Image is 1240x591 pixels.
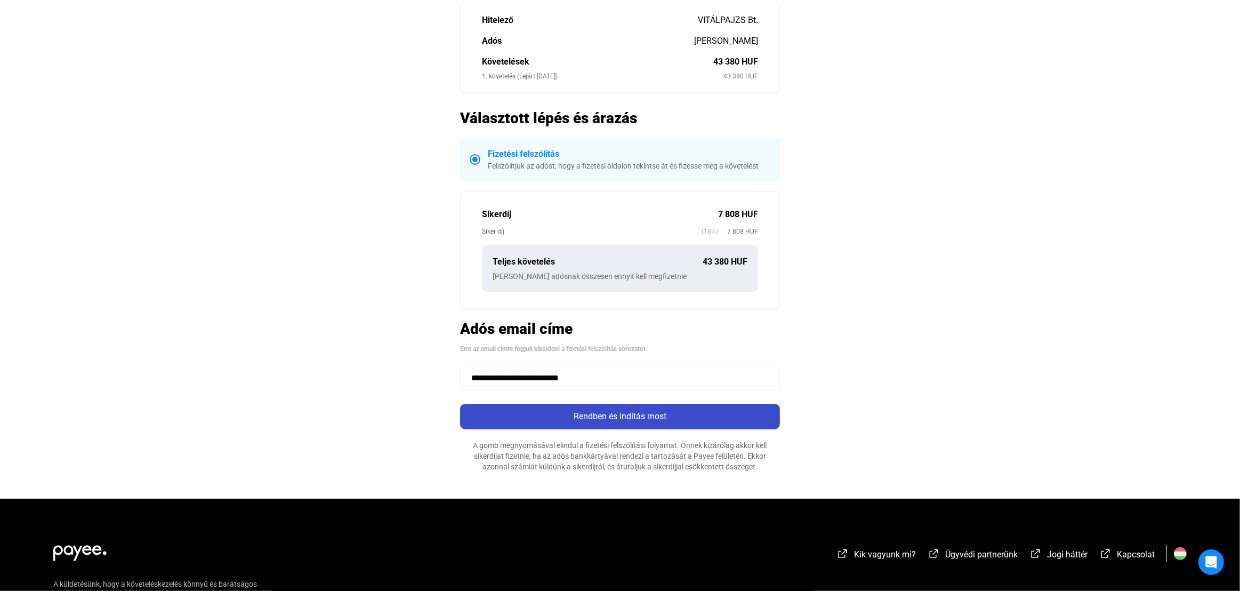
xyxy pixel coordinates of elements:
div: Hitelező [482,14,698,27]
span: Jogi háttér [1047,549,1088,560]
div: Követelések [482,55,713,68]
a: external-link-whiteKapcsolat [1099,551,1155,561]
a: external-link-whiteJogi háttér [1029,551,1088,561]
img: white-payee-white-dot.svg [53,539,107,561]
div: Siker díj [482,226,702,237]
div: A gomb megnyomásával elindul a fizetési felszólítási folyamat. Önnek kizárólag akkor kell sikerdí... [460,440,780,472]
img: external-link-white [1029,548,1042,559]
div: Teljes követelés [493,255,703,268]
span: (18%) [702,226,718,237]
div: VITÁLPAJZS Bt. [698,14,758,27]
img: HU.svg [1174,547,1187,560]
a: external-link-whiteÜgyvédi partnerünk [928,551,1018,561]
img: external-link-white [836,548,849,559]
div: 43 380 HUF [723,71,758,82]
div: [PERSON_NAME] [694,35,758,47]
div: [PERSON_NAME] adósnak összesen ennyit kell megfizetnie [493,271,747,282]
div: Open Intercom Messenger [1198,549,1224,575]
span: Ügyvédi partnerünk [945,549,1018,560]
div: Rendben és indítás most [463,410,777,423]
span: Kapcsolat [1117,549,1155,560]
div: Fizetési felszólítás [488,148,770,161]
img: external-link-white [928,548,940,559]
a: external-link-whiteKik vagyunk mi? [836,551,916,561]
div: 7 808 HUF [718,208,758,221]
span: 7 808 HUF [718,226,758,237]
div: Erre az email címre fogjuk kiküldeni a fizetési felszólítás sorozatot [460,344,780,354]
span: Kik vagyunk mi? [854,549,916,560]
div: Sikerdíj [482,208,718,221]
h2: Választott lépés és árazás [460,109,780,127]
h2: Adós email címe [460,320,780,338]
div: 43 380 HUF [713,55,758,68]
button: Rendben és indítás most [460,404,780,429]
div: Adós [482,35,694,47]
div: 1. követelés (Lejárt [DATE]) [482,71,723,82]
div: 43 380 HUF [703,255,747,268]
img: external-link-white [1099,548,1112,559]
div: Felszólítjuk az adóst, hogy a fizetési oldalon tekintse át és fizesse meg a követelést [488,161,770,171]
